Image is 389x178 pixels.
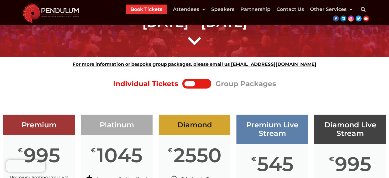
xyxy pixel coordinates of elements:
a: Contact Us [277,5,304,14]
h3: Platinum [81,121,153,129]
h3: Premium Live Stream [236,121,308,138]
div: Group Packages [215,77,276,90]
span: 545 [257,156,294,172]
a: Speakers [211,5,234,14]
span: € [18,147,23,153]
a: Partnership [240,5,270,14]
span: 1045 [97,147,143,163]
strong: For more information or bespoke group packages, please email us [EMAIL_ADDRESS][DOMAIN_NAME] [73,61,316,67]
span: € [168,147,173,153]
iframe: Brevo live chat [6,160,45,172]
h3: Premium [3,121,75,129]
div: Individual Tickets [113,77,178,90]
span: € [329,156,334,162]
h3: Diamond Live Stream [314,121,386,138]
span: € [91,147,96,153]
span: € [251,156,256,162]
img: cropped-cropped-Pendulum-Summit-Logo-Website.png [19,2,82,23]
span: 995 [335,156,371,172]
div: Search [357,3,369,15]
nav: Menu [126,5,353,14]
a: Attendees [173,5,205,14]
h3: Diamond [159,121,230,129]
a: Other Services [310,5,353,14]
span: 2550 [174,147,222,163]
span: 995 [24,147,60,163]
a: Book Tickets [130,5,162,14]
